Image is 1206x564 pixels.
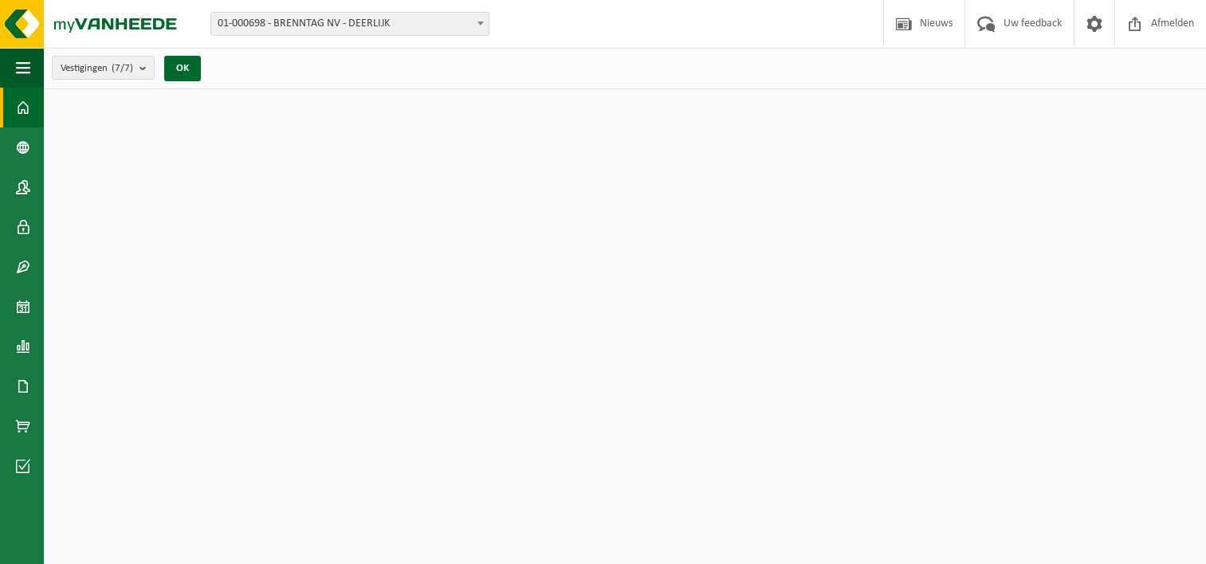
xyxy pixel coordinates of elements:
count: (7/7) [112,63,133,73]
span: Vestigingen [61,57,133,80]
button: Vestigingen(7/7) [52,56,155,80]
span: 01-000698 - BRENNTAG NV - DEERLIJK [210,12,489,36]
button: OK [164,56,201,81]
span: 01-000698 - BRENNTAG NV - DEERLIJK [211,13,489,35]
